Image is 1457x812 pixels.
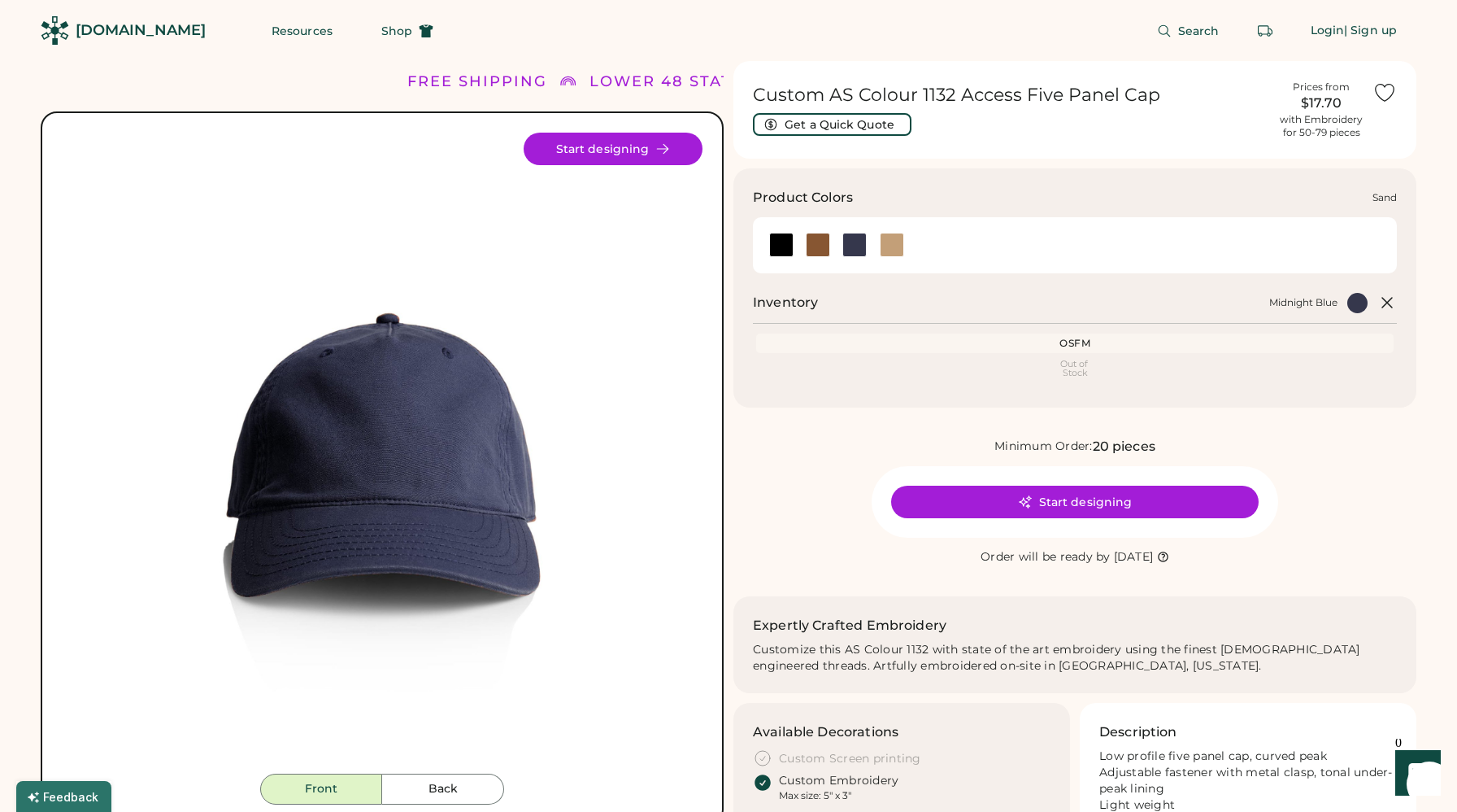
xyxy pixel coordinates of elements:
[753,293,818,312] h2: Inventory
[779,773,898,789] div: Custom Embroidery
[1344,23,1397,39] div: | Sign up
[753,723,898,742] h3: Available Decorations
[252,15,352,47] button: Resources
[1311,23,1345,39] div: Login
[759,337,1390,350] div: OSFM
[381,25,412,37] span: Shop
[753,113,911,136] button: Get a Quick Quote
[994,439,1093,455] div: Minimum Order:
[76,20,206,41] div: [DOMAIN_NAME]
[891,486,1259,518] button: Start designing
[981,549,1111,565] div: Order will be ready by
[1269,296,1337,309] div: Midnight Blue
[1249,15,1281,47] button: Retrieve an order
[779,751,921,767] div: Custom Screen printing
[62,133,702,774] div: 1132 Style Image
[1114,549,1154,565] div: [DATE]
[1137,15,1239,47] button: Search
[589,71,754,93] div: LOWER 48 STATES
[1372,191,1397,204] div: Sand
[753,616,946,635] h2: Expertly Crafted Embroidery
[759,360,1390,378] div: Out of Stock
[362,15,453,47] button: Shop
[1280,113,1363,139] div: with Embroidery for 50-79 pieces
[41,16,69,45] img: Rendered Logo - Screens
[1293,81,1350,94] div: Prices from
[1280,94,1363,113] div: $17.70
[260,774,382,805] button: Front
[1093,437,1155,456] div: 20 pieces
[753,84,1270,107] h1: Custom AS Colour 1132 Access Five Panel Cap
[1178,25,1220,37] span: Search
[62,133,702,774] img: 1132 - Midnight Blue Front Image
[753,188,853,207] h3: Product Colors
[779,789,851,802] div: Max size: 5" x 3"
[407,71,547,93] div: FREE SHIPPING
[524,133,702,165] button: Start designing
[753,642,1397,674] div: Customize this AS Colour 1132 with state of the art embroidery using the finest [DEMOGRAPHIC_DATA...
[1099,723,1177,742] h3: Description
[1380,739,1450,809] iframe: Front Chat
[382,774,504,805] button: Back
